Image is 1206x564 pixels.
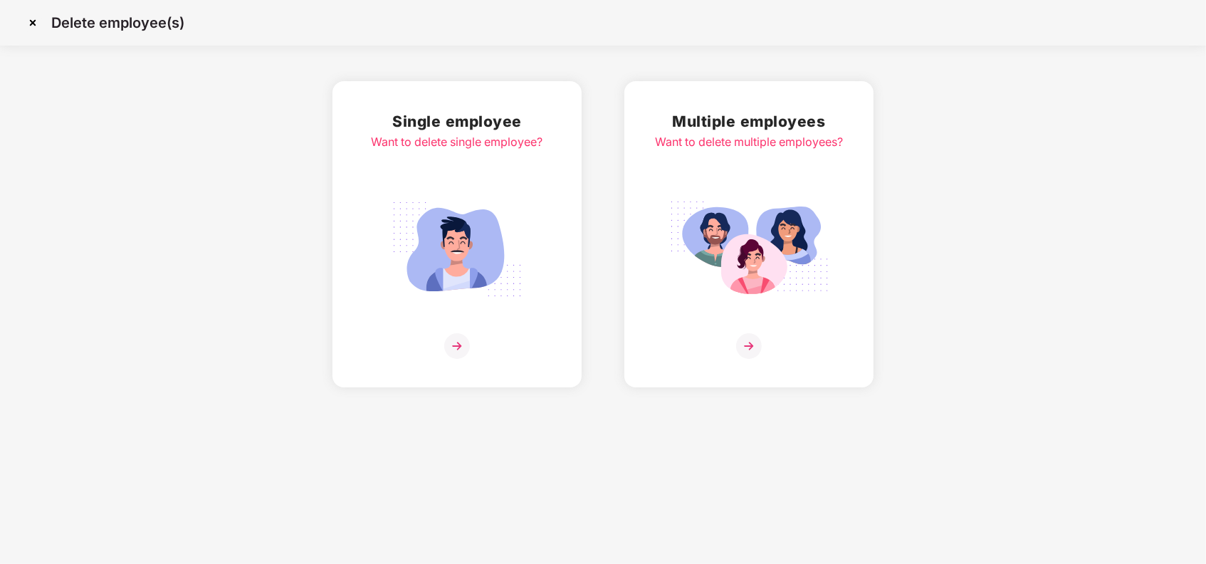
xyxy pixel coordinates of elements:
div: Want to delete single employee? [372,133,543,151]
h2: Multiple employees [655,110,843,133]
div: Want to delete multiple employees? [655,133,843,151]
img: svg+xml;base64,PHN2ZyB4bWxucz0iaHR0cDovL3d3dy53My5vcmcvMjAwMC9zdmciIHdpZHRoPSIzNiIgaGVpZ2h0PSIzNi... [736,333,762,359]
img: svg+xml;base64,PHN2ZyB4bWxucz0iaHR0cDovL3d3dy53My5vcmcvMjAwMC9zdmciIHdpZHRoPSIzNiIgaGVpZ2h0PSIzNi... [444,333,470,359]
img: svg+xml;base64,PHN2ZyBpZD0iQ3Jvc3MtMzJ4MzIiIHhtbG5zPSJodHRwOi8vd3d3LnczLm9yZy8yMDAwL3N2ZyIgd2lkdG... [21,11,44,34]
p: Delete employee(s) [51,14,184,31]
h2: Single employee [372,110,543,133]
img: svg+xml;base64,PHN2ZyB4bWxucz0iaHR0cDovL3d3dy53My5vcmcvMjAwMC9zdmciIGlkPSJNdWx0aXBsZV9lbXBsb3llZS... [669,194,829,305]
img: svg+xml;base64,PHN2ZyB4bWxucz0iaHR0cDovL3d3dy53My5vcmcvMjAwMC9zdmciIGlkPSJTaW5nbGVfZW1wbG95ZWUiIH... [377,194,537,305]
